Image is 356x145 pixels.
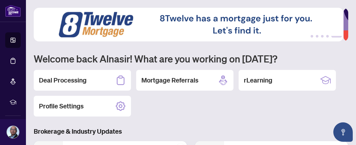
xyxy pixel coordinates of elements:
[34,127,348,136] h3: Brokerage & Industry Updates
[244,76,272,85] h2: rLearning
[333,122,353,142] button: Open asap
[7,126,19,138] img: Profile Icon
[311,35,313,38] button: 1
[39,102,84,111] h2: Profile Settings
[331,35,342,38] button: 5
[316,35,318,38] button: 2
[39,76,87,85] h2: Deal Processing
[5,5,21,17] img: logo
[34,52,348,65] h1: Welcome back Alnasir! What are you working on [DATE]?
[321,35,324,38] button: 3
[141,76,198,85] h2: Mortgage Referrals
[326,35,329,38] button: 4
[34,8,343,41] img: Slide 4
